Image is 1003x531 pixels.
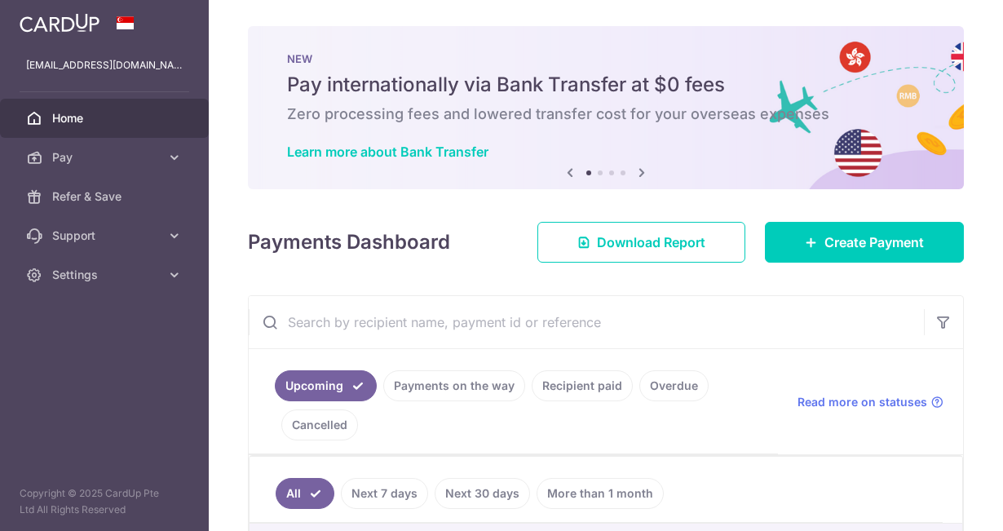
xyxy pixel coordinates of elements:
a: Read more on statuses [798,394,943,410]
img: Bank transfer banner [248,26,964,189]
a: Cancelled [281,409,358,440]
p: NEW [287,52,925,65]
a: Payments on the way [383,370,525,401]
span: Read more on statuses [798,394,927,410]
a: Next 30 days [435,478,530,509]
span: Pay [52,149,160,166]
img: CardUp [20,13,99,33]
span: Download Report [597,232,705,252]
p: [EMAIL_ADDRESS][DOMAIN_NAME] [26,57,183,73]
h5: Pay internationally via Bank Transfer at $0 fees [287,72,925,98]
a: Create Payment [765,222,964,263]
span: Refer & Save [52,188,160,205]
a: More than 1 month [537,478,664,509]
a: Recipient paid [532,370,633,401]
a: Upcoming [275,370,377,401]
input: Search by recipient name, payment id or reference [249,296,924,348]
span: Create Payment [824,232,924,252]
a: Download Report [537,222,745,263]
h6: Zero processing fees and lowered transfer cost for your overseas expenses [287,104,925,124]
span: Support [52,228,160,244]
h4: Payments Dashboard [248,228,450,257]
span: Settings [52,267,160,283]
a: Overdue [639,370,709,401]
a: Next 7 days [341,478,428,509]
a: All [276,478,334,509]
a: Learn more about Bank Transfer [287,144,488,160]
span: Home [52,110,160,126]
